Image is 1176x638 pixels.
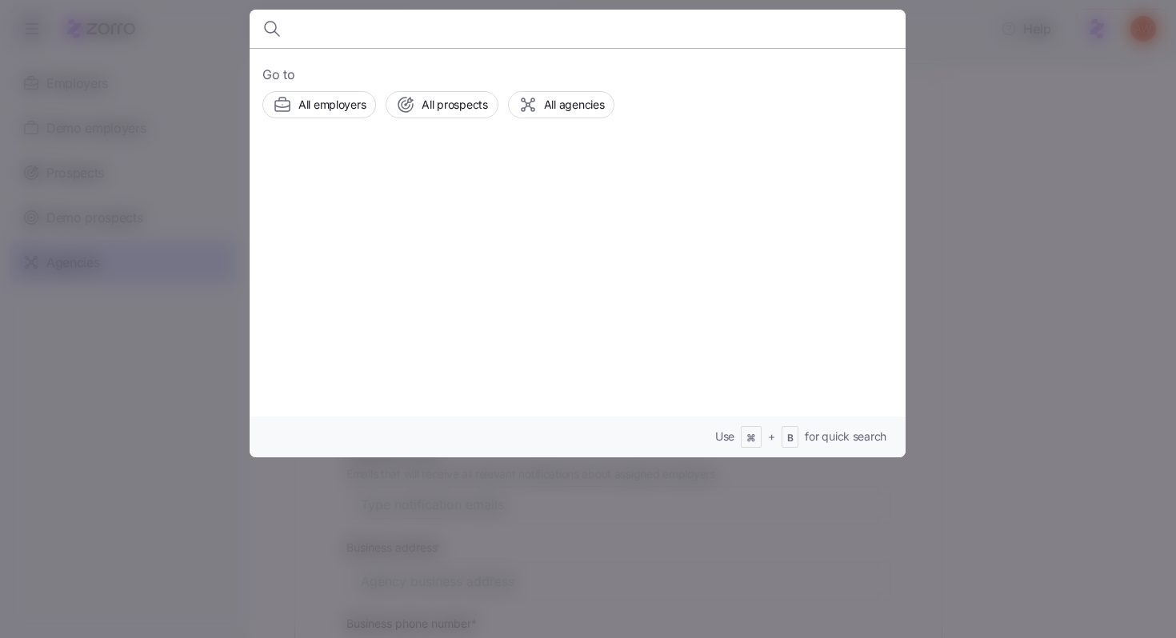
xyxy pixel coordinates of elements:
button: All agencies [508,91,615,118]
button: All prospects [386,91,498,118]
span: B [787,432,794,445]
span: Use [715,429,734,445]
span: All agencies [544,97,605,113]
span: Go to [262,65,893,85]
span: All employers [298,97,366,113]
span: for quick search [805,429,886,445]
button: All employers [262,91,376,118]
span: ⌘ [746,432,756,445]
span: + [768,429,775,445]
span: All prospects [422,97,487,113]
